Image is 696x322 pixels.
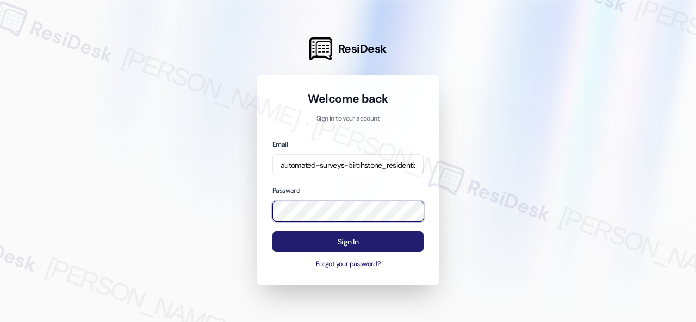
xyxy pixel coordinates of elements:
img: ResiDesk Logo [309,37,332,60]
label: Email [272,140,288,149]
label: Password [272,186,300,195]
button: Sign In [272,231,424,252]
h1: Welcome back [272,91,424,106]
button: Forgot your password? [272,260,424,269]
span: ResiDesk [338,41,387,56]
input: name@example.com [272,154,424,175]
p: Sign in to your account [272,114,424,124]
